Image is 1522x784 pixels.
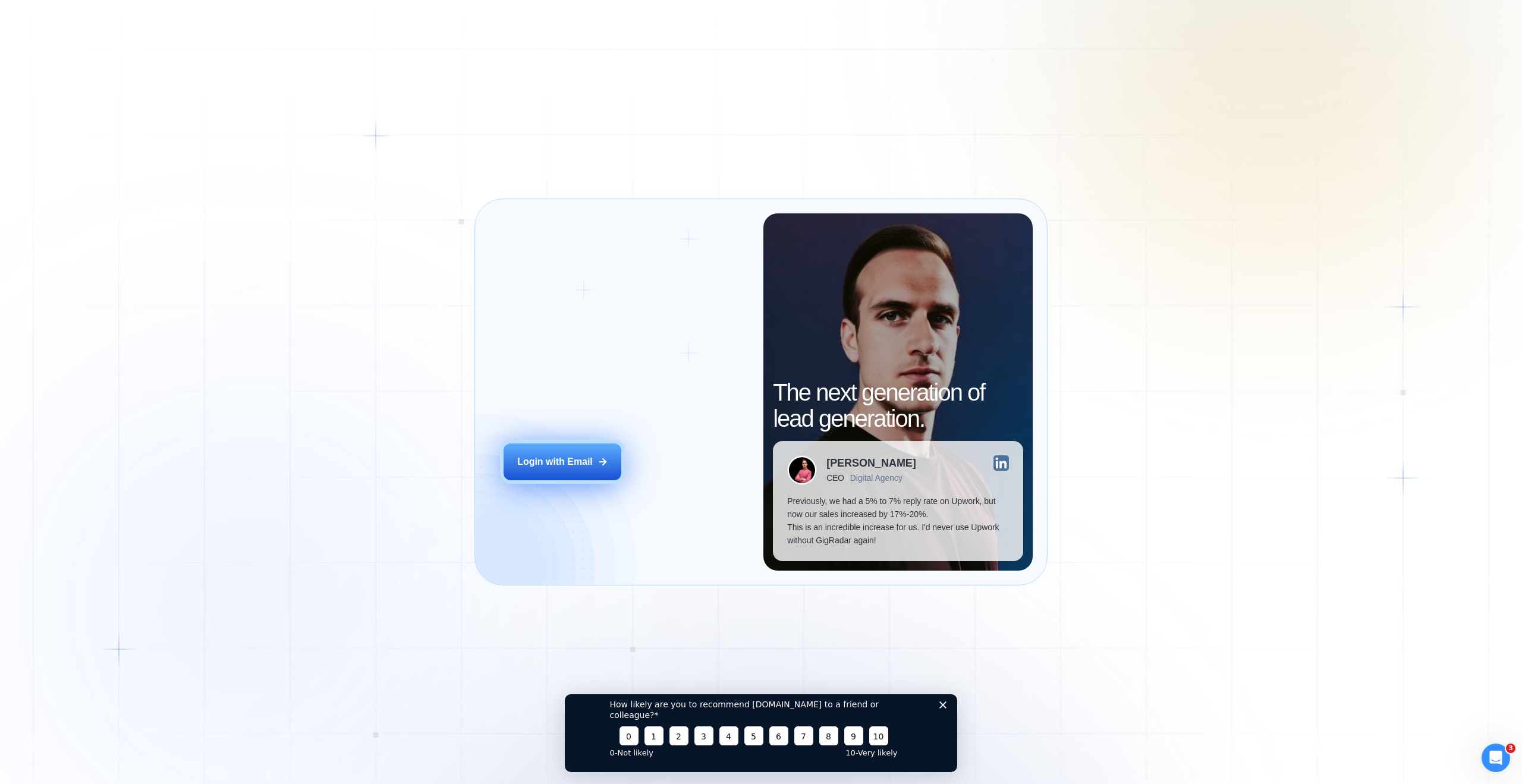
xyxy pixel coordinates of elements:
p: Previously, we had a 5% to 7% reply rate on Upwork, but now our sales increased by 17%-20%. This ... [787,495,1008,547]
h2: The next generation of lead generation. [773,379,1023,432]
iframe: Intercom live chat [1482,744,1510,772]
div: Digital Agency [850,473,902,483]
iframe: Survey from GigRadar.io [565,694,957,772]
div: [PERSON_NAME] [826,458,916,468]
button: Login with Email [504,443,621,480]
div: CEO [826,473,844,483]
span: 3 [1506,744,1515,753]
div: Login with Email [517,455,593,468]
